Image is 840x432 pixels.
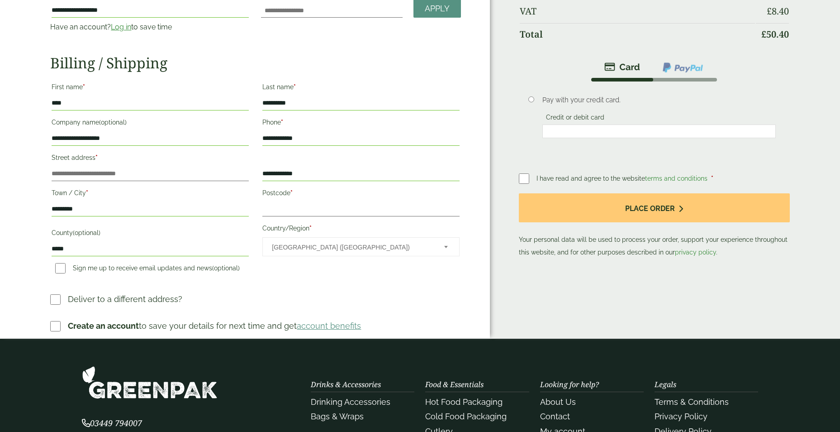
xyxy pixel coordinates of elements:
bdi: 8.40 [767,5,789,17]
label: Street address [52,151,249,167]
th: Total [520,23,755,45]
label: Phone [262,116,460,131]
abbr: required [95,154,98,161]
p: Have an account? to save time [50,22,250,33]
img: GreenPak Supplies [82,366,218,399]
a: Privacy Policy [655,412,707,421]
abbr: required [290,189,293,197]
label: County [52,226,249,242]
a: Hot Food Packaging [425,397,503,407]
bdi: 50.40 [761,28,789,40]
span: (optional) [73,229,100,236]
label: Company name [52,116,249,131]
span: United Kingdom (UK) [272,238,432,257]
label: Country/Region [262,222,460,237]
th: VAT [520,0,755,22]
p: to save your details for next time and get [68,320,361,332]
label: Last name [262,81,460,96]
img: ppcp-gateway.png [662,62,704,73]
abbr: required [294,83,296,91]
iframe: Secure card payment input frame [545,127,773,135]
a: 03449 794007 [82,419,142,428]
a: privacy policy [675,249,716,256]
strong: Create an account [68,321,139,331]
button: Place order [519,193,789,223]
label: First name [52,81,249,96]
span: 03449 794007 [82,418,142,428]
span: £ [767,5,772,17]
p: Deliver to a different address? [68,293,182,305]
a: Cold Food Packaging [425,412,507,421]
a: Log in [111,23,131,31]
a: terms and conditions [645,175,707,182]
abbr: required [86,189,88,197]
abbr: required [711,175,713,182]
p: Your personal data will be used to process your order, support your experience throughout this we... [519,193,789,259]
abbr: required [83,83,85,91]
a: Terms & Conditions [655,397,729,407]
a: Contact [540,412,570,421]
span: Country/Region [262,237,460,256]
input: Sign me up to receive email updates and news(optional) [55,263,66,274]
span: Apply [425,4,450,14]
span: I have read and agree to the website [536,175,709,182]
abbr: required [281,119,283,126]
p: Pay with your credit card. [542,95,776,105]
h2: Billing / Shipping [50,54,461,72]
label: Town / City [52,187,249,202]
abbr: required [309,225,312,232]
label: Postcode [262,187,460,202]
span: (optional) [212,264,240,272]
a: About Us [540,397,576,407]
a: account benefits [297,321,361,331]
img: stripe.png [604,62,640,72]
span: (optional) [99,119,127,126]
a: Drinking Accessories [311,397,390,407]
a: Bags & Wraps [311,412,364,421]
label: Credit or debit card [542,114,608,124]
span: £ [761,28,766,40]
label: Sign me up to receive email updates and news [52,264,243,274]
